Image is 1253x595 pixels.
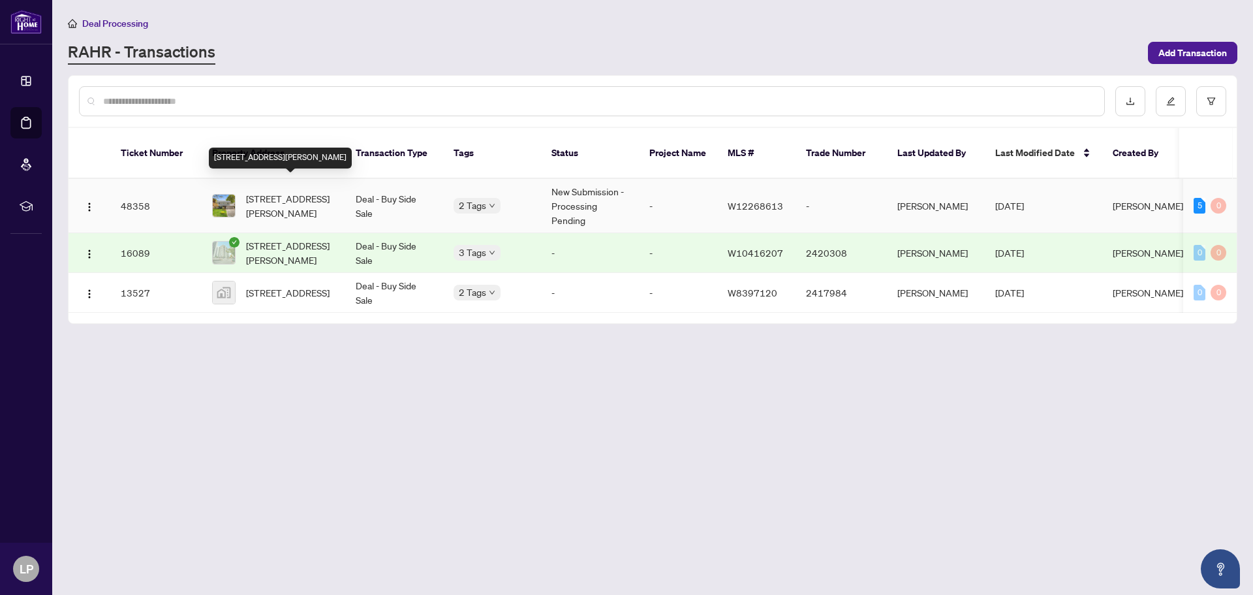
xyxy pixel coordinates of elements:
[110,233,202,273] td: 16089
[489,289,495,296] span: down
[68,19,77,28] span: home
[202,128,345,179] th: Property Address
[1201,549,1240,588] button: Open asap
[489,249,495,256] span: down
[1196,86,1226,116] button: filter
[443,128,541,179] th: Tags
[1211,245,1226,261] div: 0
[1166,97,1175,106] span: edit
[345,233,443,273] td: Deal - Buy Side Sale
[1211,198,1226,214] div: 0
[1156,86,1186,116] button: edit
[84,202,95,212] img: Logo
[728,200,783,212] span: W12268613
[1207,97,1216,106] span: filter
[995,247,1024,259] span: [DATE]
[639,233,717,273] td: -
[84,249,95,259] img: Logo
[1194,198,1205,214] div: 5
[110,179,202,233] td: 48358
[796,273,887,313] td: 2417984
[1113,200,1183,212] span: [PERSON_NAME]
[639,179,717,233] td: -
[82,18,148,29] span: Deal Processing
[20,560,33,578] span: LP
[345,273,443,313] td: Deal - Buy Side Sale
[1194,245,1205,261] div: 0
[796,128,887,179] th: Trade Number
[79,242,100,263] button: Logo
[246,238,335,267] span: [STREET_ADDRESS][PERSON_NAME]
[246,285,330,300] span: [STREET_ADDRESS]
[79,282,100,303] button: Logo
[1113,247,1183,259] span: [PERSON_NAME]
[887,233,985,273] td: [PERSON_NAME]
[345,128,443,179] th: Transaction Type
[717,128,796,179] th: MLS #
[995,287,1024,298] span: [DATE]
[639,128,717,179] th: Project Name
[79,195,100,216] button: Logo
[541,179,639,233] td: New Submission - Processing Pending
[639,273,717,313] td: -
[541,128,639,179] th: Status
[489,202,495,209] span: down
[459,245,486,260] span: 3 Tags
[213,281,235,304] img: thumbnail-img
[229,237,240,248] span: check-circle
[1148,42,1237,64] button: Add Transaction
[1211,285,1226,300] div: 0
[110,128,202,179] th: Ticket Number
[459,285,486,300] span: 2 Tags
[10,10,42,34] img: logo
[345,179,443,233] td: Deal - Buy Side Sale
[68,41,215,65] a: RAHR - Transactions
[1113,287,1183,298] span: [PERSON_NAME]
[459,198,486,213] span: 2 Tags
[213,195,235,217] img: thumbnail-img
[995,146,1075,160] span: Last Modified Date
[1158,42,1227,63] span: Add Transaction
[84,289,95,299] img: Logo
[1126,97,1135,106] span: download
[1115,86,1145,116] button: download
[1102,128,1181,179] th: Created By
[728,247,783,259] span: W10416207
[796,233,887,273] td: 2420308
[985,128,1102,179] th: Last Modified Date
[541,273,639,313] td: -
[887,128,985,179] th: Last Updated By
[887,179,985,233] td: [PERSON_NAME]
[728,287,777,298] span: W8397120
[995,200,1024,212] span: [DATE]
[1194,285,1205,300] div: 0
[246,191,335,220] span: [STREET_ADDRESS][PERSON_NAME]
[796,179,887,233] td: -
[213,242,235,264] img: thumbnail-img
[110,273,202,313] td: 13527
[887,273,985,313] td: [PERSON_NAME]
[209,148,352,169] div: [STREET_ADDRESS][PERSON_NAME]
[541,233,639,273] td: -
